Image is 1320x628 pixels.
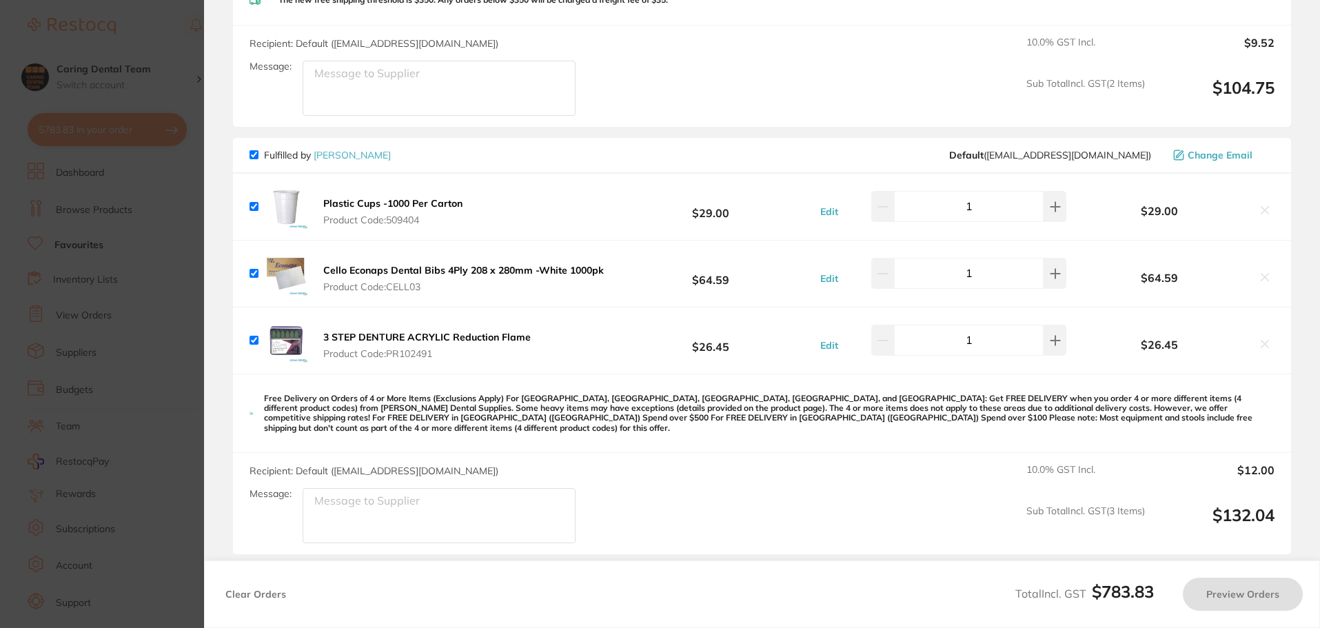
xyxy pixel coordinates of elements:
label: Message: [250,61,292,72]
img: eHNzeWVpZA [264,252,308,296]
b: $26.45 [1070,338,1250,351]
button: Edit [816,339,842,352]
button: Edit [816,272,842,285]
p: Free Delivery on Orders of 4 or More Items (Exclusions Apply) For [GEOGRAPHIC_DATA], [GEOGRAPHIC_... [264,394,1275,434]
button: Cello Econaps Dental Bibs 4Ply 208 x 280mm -White 1000pk Product Code:CELL03 [319,264,608,293]
label: Message: [250,488,292,500]
button: Clear Orders [221,578,290,611]
b: $26.45 [608,327,813,353]
span: save@adamdental.com.au [949,150,1151,161]
p: Fulfilled by [264,150,391,161]
span: 10.0 % GST Incl. [1026,464,1145,494]
b: $64.59 [608,261,813,286]
output: $104.75 [1156,78,1275,116]
b: Cello Econaps Dental Bibs 4Ply 208 x 280mm -White 1000pk [323,264,604,276]
span: Recipient: Default ( [EMAIL_ADDRESS][DOMAIN_NAME] ) [250,37,498,50]
b: Default [949,149,984,161]
span: Product Code: CELL03 [323,281,604,292]
b: $29.00 [1070,205,1250,217]
button: 3 STEP DENTURE ACRYLIC Reduction Flame Product Code:PR102491 [319,331,535,360]
span: Sub Total Incl. GST ( 2 Items) [1026,78,1145,116]
button: Edit [816,205,842,218]
b: 3 STEP DENTURE ACRYLIC Reduction Flame [323,331,531,343]
b: Plastic Cups -1000 Per Carton [323,197,463,210]
output: $12.00 [1156,464,1275,494]
button: Plastic Cups -1000 Per Carton Product Code:509404 [319,197,467,226]
span: Product Code: 509404 [323,214,463,225]
span: Change Email [1188,150,1252,161]
span: Total Incl. GST [1015,587,1154,600]
span: Sub Total Incl. GST ( 3 Items) [1026,505,1145,543]
a: [PERSON_NAME] [314,149,391,161]
b: $29.00 [608,194,813,219]
output: $9.52 [1156,37,1275,67]
b: $783.83 [1092,581,1154,602]
span: Recipient: Default ( [EMAIL_ADDRESS][DOMAIN_NAME] ) [250,465,498,477]
button: Preview Orders [1183,578,1303,611]
span: Product Code: PR102491 [323,348,531,359]
button: Change Email [1169,149,1275,161]
b: $64.59 [1070,272,1250,284]
span: 10.0 % GST Incl. [1026,37,1145,67]
img: dWl6MHFhdA [264,318,308,363]
output: $132.04 [1156,505,1275,543]
img: eXl2MGFndg [264,185,308,229]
